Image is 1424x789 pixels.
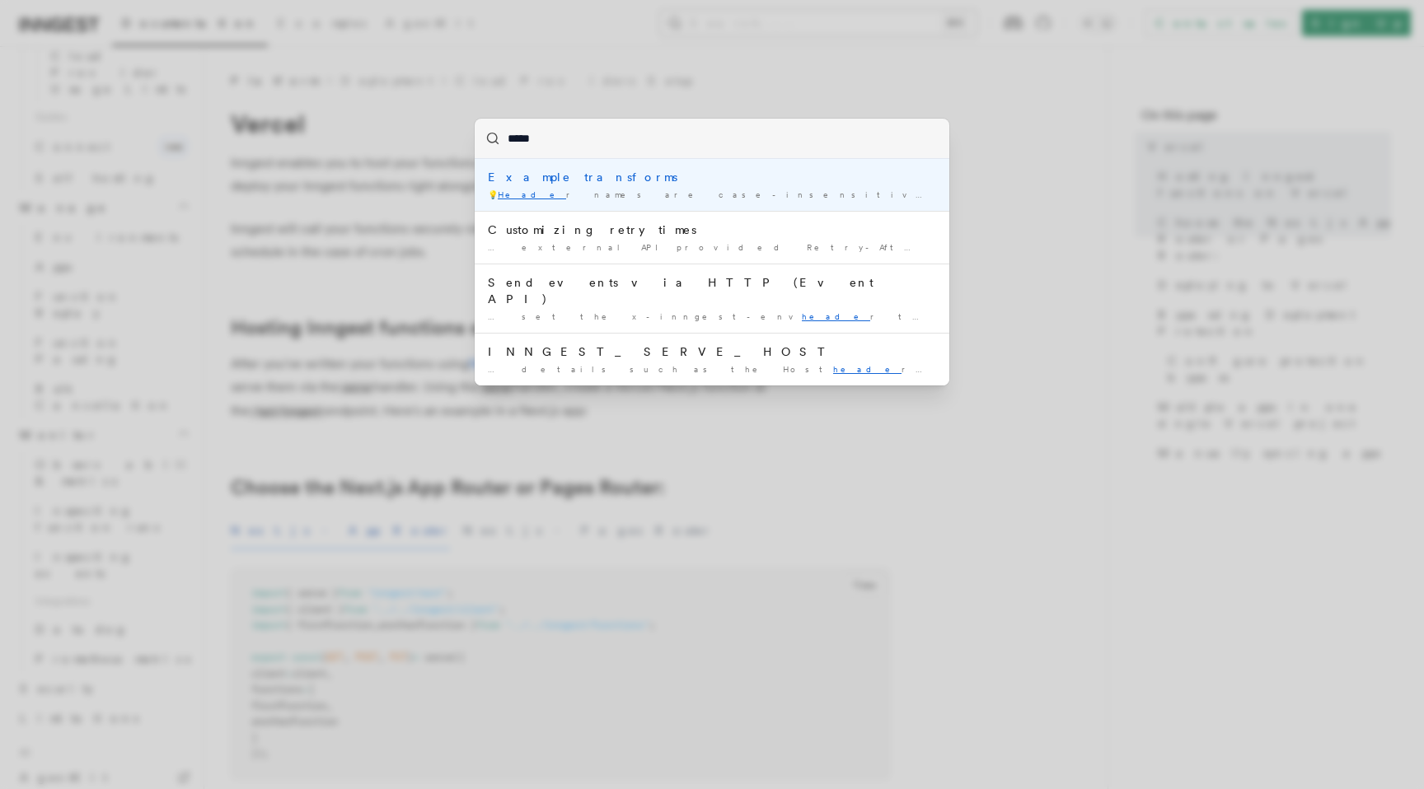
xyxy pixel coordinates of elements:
mark: heade [802,311,870,321]
div: … details such as the Host r, but sometimes this isn … [488,363,936,376]
div: INNGEST_SERVE_HOST [488,343,936,360]
mark: heade [934,242,1003,252]
div: Send events via HTTP (Event API) [488,274,936,307]
mark: Heade [498,189,566,199]
mark: heade [833,364,902,374]
div: Customizing retry times [488,222,936,238]
div: 💡 r names are case-insensitive and are canonicalized by … [488,189,936,201]
div: Example transforms [488,169,936,185]
div: … external API provided Retry-After r with information on when … [488,241,936,254]
div: … set the x-inngest-env r to the name of … [488,310,936,323]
